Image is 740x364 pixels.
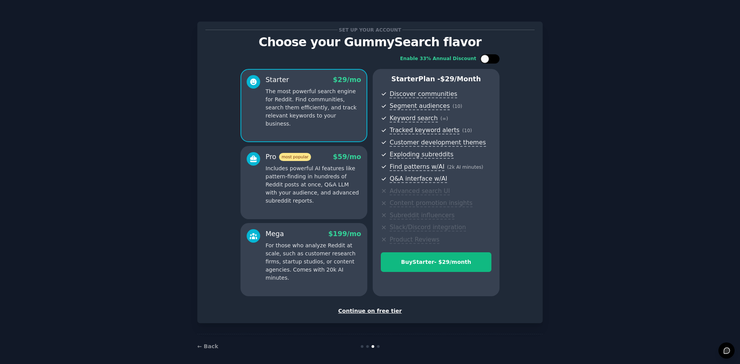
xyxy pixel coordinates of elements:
span: ( 2k AI minutes ) [447,164,483,170]
div: Continue on free tier [205,307,535,315]
span: most popular [279,153,311,161]
span: Find patterns w/AI [390,163,444,171]
span: ( 10 ) [452,104,462,109]
p: Includes powerful AI features like pattern-finding in hundreds of Reddit posts at once, Q&A LLM w... [266,164,361,205]
span: $ 29 /mo [333,76,361,84]
span: Customer development themes [390,139,486,147]
div: Starter [266,75,289,85]
div: Enable 33% Annual Discount [400,55,476,62]
span: ( ∞ ) [441,116,448,121]
p: For those who analyze Reddit at scale, such as customer research firms, startup studios, or conte... [266,242,361,282]
div: Pro [266,152,311,162]
span: Advanced search UI [390,187,450,195]
span: Discover communities [390,90,457,98]
span: Subreddit influencers [390,211,454,220]
span: Tracked keyword alerts [390,126,459,134]
span: Segment audiences [390,102,450,110]
span: ( 10 ) [462,128,472,133]
span: Slack/Discord integration [390,223,466,231]
span: $ 59 /mo [333,153,361,161]
span: Exploding subreddits [390,151,453,159]
span: Keyword search [390,114,438,122]
p: The most powerful search engine for Reddit. Find communities, search them efficiently, and track ... [266,87,361,128]
span: Content promotion insights [390,199,473,207]
a: ← Back [197,343,218,349]
div: Buy Starter - $ 29 /month [381,258,491,266]
span: Product Reviews [390,236,439,244]
button: BuyStarter- $29/month [381,252,491,272]
span: $ 29 /month [440,75,481,83]
span: Set up your account [338,26,403,34]
div: Mega [266,229,284,239]
span: Q&A interface w/AI [390,175,447,183]
p: Choose your GummySearch flavor [205,35,535,49]
span: $ 199 /mo [328,230,361,238]
p: Starter Plan - [381,74,491,84]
